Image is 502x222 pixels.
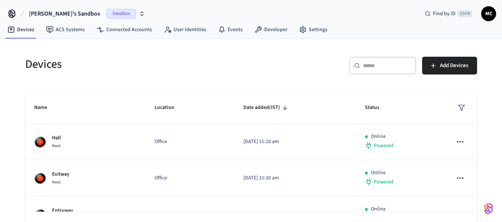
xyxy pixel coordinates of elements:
p: Office [155,211,226,218]
span: Date added(IST) [243,102,290,113]
img: nest_learning_thermostat [34,172,46,184]
span: Powered [374,178,393,186]
img: nest_learning_thermostat [34,136,46,148]
a: Devices [1,23,40,36]
span: Nest [52,179,61,185]
p: Entryway [52,207,73,215]
span: Add Devices [440,61,468,70]
a: Settings [293,23,333,36]
a: Developer [249,23,293,36]
img: nest_learning_thermostat [34,209,46,221]
p: [DATE] 11:20 am [243,138,347,146]
span: [PERSON_NAME]'s Sandbox [29,9,100,18]
span: Location [155,102,184,113]
p: Office [155,174,226,182]
p: [DATE] 11:20 am [243,174,347,182]
span: Powered [374,142,393,149]
a: ACS Systems [40,23,91,36]
p: Exitway [52,170,69,178]
div: Find by IDCtrl K [419,7,478,20]
button: MC [481,6,496,21]
p: Online [371,133,386,140]
span: Ctrl K [458,10,472,17]
a: Events [212,23,249,36]
p: [DATE] 11:20 am [243,211,347,218]
p: Office [155,138,226,146]
span: MC [482,7,495,20]
button: Add Devices [422,57,477,74]
p: Online [371,205,386,213]
img: SeamLogoGradient.69752ec5.svg [484,203,493,215]
a: Connected Accounts [91,23,158,36]
a: User Identities [158,23,212,36]
span: Sandbox [106,9,136,19]
h5: Devices [25,57,247,72]
span: Find by ID [433,10,456,17]
p: Online [371,169,386,177]
span: Name [34,102,57,113]
span: Status [365,102,389,113]
span: Nest [52,143,61,149]
p: Hall [52,134,61,142]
